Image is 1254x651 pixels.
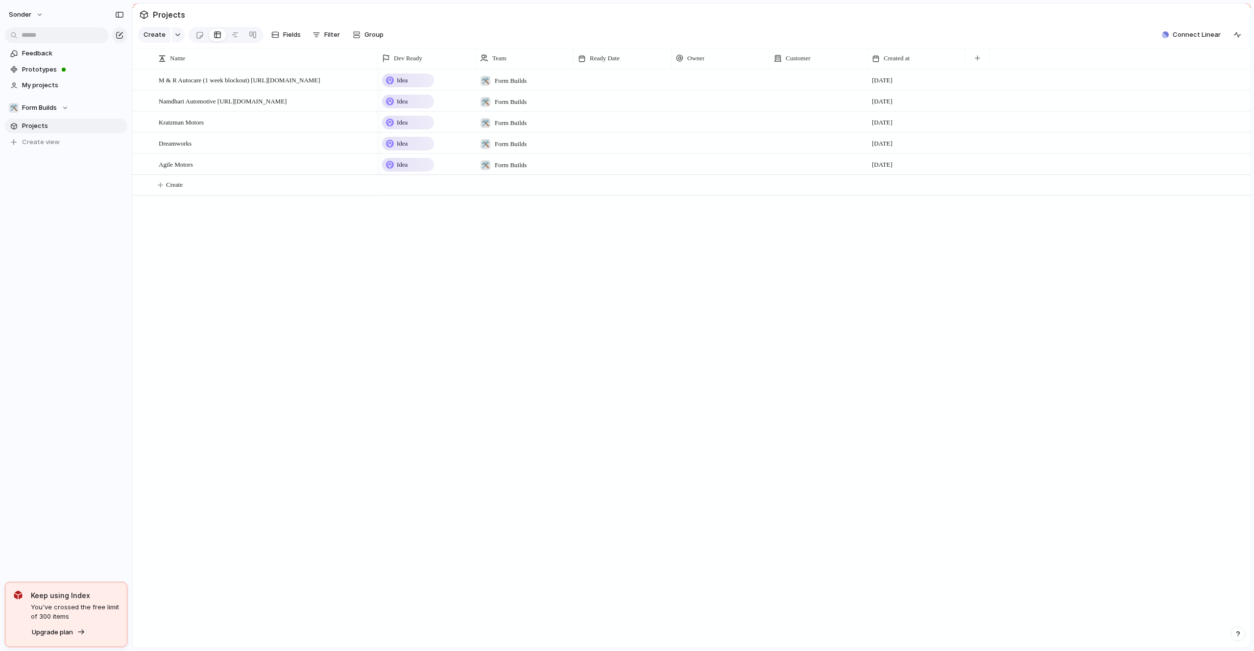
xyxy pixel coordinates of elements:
[144,30,166,40] span: Create
[687,53,704,63] span: Owner
[348,27,388,43] button: Group
[397,139,408,149] span: Idea
[159,95,287,106] span: Namdhari Automotive [URL][DOMAIN_NAME]
[481,139,490,149] div: 🛠️
[5,100,127,115] button: 🛠️Form Builds
[151,6,187,24] span: Projects
[495,118,527,128] span: Form Builds
[159,74,320,85] span: M & R Autocare (1 week blockout) [URL][DOMAIN_NAME]
[1173,30,1221,40] span: Connect Linear
[22,65,124,75] span: Prototypes
[31,602,119,622] span: You've crossed the free limit of 300 items
[394,53,422,63] span: Dev Ready
[159,116,204,127] span: Kratzman Motors
[324,30,340,40] span: Filter
[364,30,384,40] span: Group
[786,53,811,63] span: Customer
[159,137,192,149] span: Dreamworks
[884,53,910,63] span: Created at
[481,76,490,86] div: 🛠️
[5,119,127,133] a: Projects
[492,53,506,63] span: Team
[4,7,48,23] button: sonder
[22,103,57,113] span: Form Builds
[872,75,892,85] span: [DATE]
[397,97,408,106] span: Idea
[5,78,127,93] a: My projects
[9,10,31,20] span: sonder
[22,80,124,90] span: My projects
[138,27,170,43] button: Create
[22,49,124,58] span: Feedback
[397,75,408,85] span: Idea
[5,135,127,150] button: Create view
[267,27,305,43] button: Fields
[166,180,183,190] span: Create
[397,160,408,170] span: Idea
[1158,27,1225,42] button: Connect Linear
[283,30,301,40] span: Fields
[481,97,490,107] div: 🛠️
[29,626,88,639] button: Upgrade plan
[31,590,119,601] span: Keep using Index
[397,118,408,127] span: Idea
[872,97,892,106] span: [DATE]
[872,118,892,127] span: [DATE]
[481,160,490,170] div: 🛠️
[9,103,19,113] div: 🛠️
[159,158,193,170] span: Agile Motors
[22,137,60,147] span: Create view
[5,62,127,77] a: Prototypes
[309,27,344,43] button: Filter
[170,53,185,63] span: Name
[872,160,892,170] span: [DATE]
[590,53,620,63] span: Ready Date
[5,46,127,61] a: Feedback
[22,121,124,131] span: Projects
[872,139,892,149] span: [DATE]
[495,97,527,107] span: Form Builds
[32,627,73,637] span: Upgrade plan
[495,76,527,86] span: Form Builds
[481,118,490,128] div: 🛠️
[495,139,527,149] span: Form Builds
[495,160,527,170] span: Form Builds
